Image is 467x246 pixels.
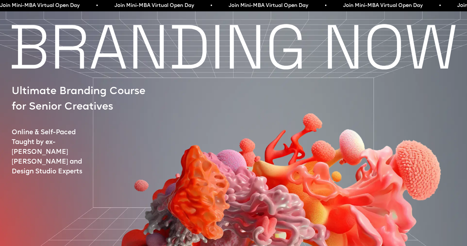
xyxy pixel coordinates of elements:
[210,1,212,10] span: •
[439,1,441,10] span: •
[12,84,152,115] p: Ultimate Branding Course for Senior Creatives
[12,137,105,177] p: Taught by ex-[PERSON_NAME] [PERSON_NAME] and Design Studio Experts
[96,1,98,10] span: •
[325,1,327,10] span: •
